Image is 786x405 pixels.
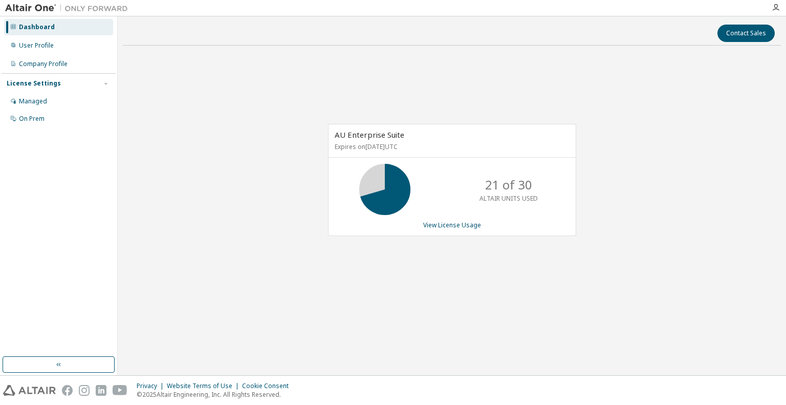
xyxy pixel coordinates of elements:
img: facebook.svg [62,385,73,396]
img: linkedin.svg [96,385,106,396]
a: View License Usage [423,221,481,229]
div: Privacy [137,382,167,390]
img: youtube.svg [113,385,127,396]
img: instagram.svg [79,385,90,396]
div: User Profile [19,41,54,50]
button: Contact Sales [717,25,775,42]
div: Managed [19,97,47,105]
p: 21 of 30 [485,176,532,194]
p: ALTAIR UNITS USED [479,194,538,203]
img: Altair One [5,3,133,13]
p: © 2025 Altair Engineering, Inc. All Rights Reserved. [137,390,295,399]
span: AU Enterprise Suite [335,130,404,140]
div: On Prem [19,115,45,123]
p: Expires on [DATE] UTC [335,142,567,151]
div: Dashboard [19,23,55,31]
div: Company Profile [19,60,68,68]
div: Website Terms of Use [167,382,242,390]
div: Cookie Consent [242,382,295,390]
div: License Settings [7,79,61,88]
img: altair_logo.svg [3,385,56,396]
